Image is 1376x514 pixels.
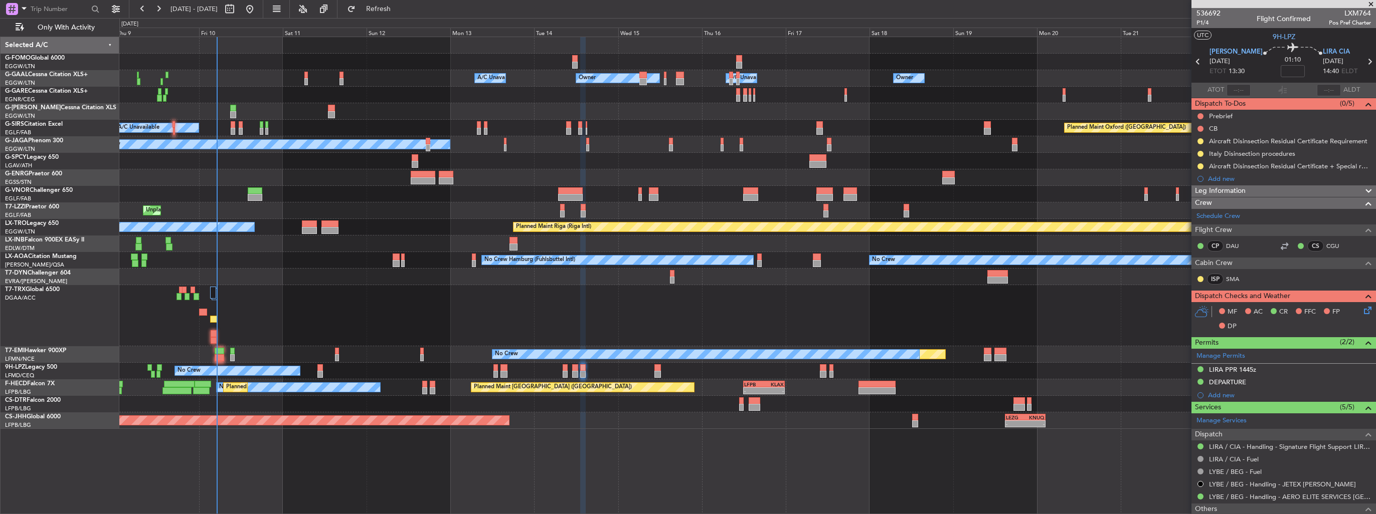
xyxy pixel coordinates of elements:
[5,414,61,420] a: CS-JHHGlobal 6000
[5,355,35,363] a: LFMN/NCE
[5,228,35,235] a: EGGW/LTN
[1210,67,1226,77] span: ETOT
[5,204,26,210] span: T7-LZZI
[219,380,242,395] div: No Crew
[5,421,31,429] a: LFPB/LBG
[226,380,384,395] div: Planned Maint [GEOGRAPHIC_DATA] ([GEOGRAPHIC_DATA])
[474,380,632,395] div: Planned Maint [GEOGRAPHIC_DATA] ([GEOGRAPHIC_DATA])
[283,28,367,37] div: Sat 11
[1208,174,1371,183] div: Add new
[5,105,116,111] a: G-[PERSON_NAME]Cessna Citation XLS
[5,88,28,94] span: G-GARE
[5,348,66,354] a: T7-EMIHawker 900XP
[5,372,34,379] a: LFMD/CEQ
[5,112,35,120] a: EGGW/LTN
[5,138,28,144] span: G-JAGA
[1196,19,1221,27] span: P1/4
[953,28,1037,37] div: Sun 19
[1326,241,1349,250] a: CGU
[729,71,770,86] div: A/C Unavailable
[26,24,106,31] span: Only With Activity
[5,397,61,403] a: CS-DTRFalcon 2000
[5,414,27,420] span: CS-JHH
[5,105,61,111] span: G-[PERSON_NAME]
[5,129,31,136] a: EGLF/FAB
[5,244,35,252] a: EDLW/DTM
[516,219,591,234] div: Planned Maint Riga (Riga Intl)
[1194,31,1212,40] button: UTC
[1279,307,1288,317] span: CR
[5,294,36,302] a: DGAA/ACC
[1229,67,1245,77] span: 13:30
[5,253,28,260] span: LX-AOA
[477,71,519,86] div: A/C Unavailable
[872,252,895,268] div: No Crew
[5,237,25,243] span: LX-INB
[5,187,30,193] span: G-VNOR
[5,195,31,202] a: EGLF/FAB
[5,364,25,370] span: 9H-LPZ
[744,388,764,394] div: -
[1209,162,1371,170] div: Aircraft Disinsection Residual Certificate + Special request
[1208,85,1224,95] span: ATOT
[1329,19,1371,27] span: Pos Pref Charter
[5,381,55,387] a: F-HECDFalcon 7X
[1006,421,1025,427] div: -
[1209,365,1256,374] div: LIRA PPR 1445z
[1340,337,1354,347] span: (2/2)
[1195,224,1232,236] span: Flight Crew
[5,145,35,153] a: EGGW/LTN
[1196,8,1221,19] span: 536692
[1006,414,1025,420] div: LEZG
[1195,185,1246,197] span: Leg Information
[1332,307,1340,317] span: FP
[1323,47,1350,57] span: LIRA CIA
[1025,414,1045,420] div: KNUQ
[1254,307,1263,317] span: AC
[1209,112,1233,120] div: Prebrief
[1343,85,1360,95] span: ALDT
[5,96,35,103] a: EGNR/CEG
[1226,241,1249,250] a: DAU
[764,381,783,387] div: KLAX
[1195,197,1212,209] span: Crew
[358,6,400,13] span: Refresh
[5,388,31,396] a: LFPB/LBG
[5,348,25,354] span: T7-EMI
[579,71,596,86] div: Owner
[1209,137,1367,145] div: Aircraft Disinsection Residual Certificate Requirement
[1209,378,1246,386] div: DEPARTURE
[5,187,73,193] a: G-VNORChallenger 650
[1304,307,1316,317] span: FFC
[1227,84,1251,96] input: --:--
[5,72,28,78] span: G-GAAL
[1067,120,1186,135] div: Planned Maint Oxford ([GEOGRAPHIC_DATA])
[1323,67,1339,77] span: 14:40
[870,28,953,37] div: Sat 18
[1196,416,1247,426] a: Manage Services
[1257,14,1311,24] div: Flight Confirmed
[5,171,62,177] a: G-ENRGPraetor 600
[199,28,283,37] div: Fri 10
[5,278,67,285] a: EVRA/[PERSON_NAME]
[5,121,63,127] a: G-SIRSCitation Excel
[1228,307,1237,317] span: MF
[450,28,534,37] div: Mon 13
[896,71,913,86] div: Owner
[118,120,159,135] div: A/C Unavailable
[5,287,26,293] span: T7-TRX
[1226,275,1249,284] a: SMA
[1209,149,1295,158] div: Italy Disinsection procedures
[1209,455,1259,463] a: LIRA / CIA - Fuel
[11,20,109,36] button: Only With Activity
[5,154,59,160] a: G-SPCYLegacy 650
[1037,28,1121,37] div: Mon 20
[1341,67,1357,77] span: ELDT
[744,381,764,387] div: LFPB
[1209,492,1371,501] a: LYBE / BEG - Handling - AERO ELITE SERVICES [GEOGRAPHIC_DATA]
[5,63,35,70] a: EGGW/LTN
[5,55,31,61] span: G-FOMO
[1273,32,1295,42] span: 9H-LPZ
[342,1,403,17] button: Refresh
[5,364,57,370] a: 9H-LPZLegacy 500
